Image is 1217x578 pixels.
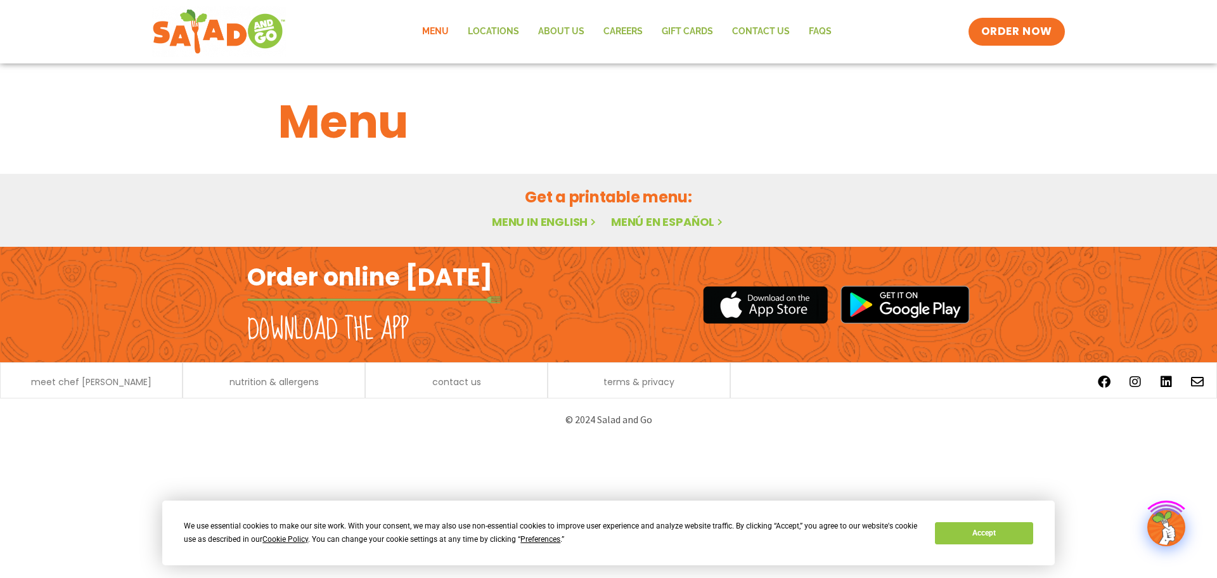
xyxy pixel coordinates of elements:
a: About Us [529,17,594,46]
a: Locations [458,17,529,46]
img: fork [247,296,501,303]
a: Menu [413,17,458,46]
div: We use essential cookies to make our site work. With your consent, we may also use non-essential ... [184,520,920,546]
a: Menu in English [492,214,598,230]
h1: Menu [278,88,939,156]
a: meet chef [PERSON_NAME] [31,378,151,386]
a: GIFT CARDS [652,17,723,46]
span: Preferences [520,535,560,544]
a: Contact Us [723,17,799,46]
span: ORDER NOW [981,24,1052,39]
img: new-SAG-logo-768×292 [152,6,286,57]
a: terms & privacy [603,378,674,386]
a: Careers [594,17,652,46]
a: nutrition & allergens [229,378,319,386]
button: Accept [935,522,1033,544]
span: Cookie Policy [262,535,308,544]
a: contact us [432,378,481,386]
a: ORDER NOW [969,18,1065,46]
p: © 2024 Salad and Go [254,411,963,428]
div: Cookie Consent Prompt [162,501,1055,565]
img: google_play [840,286,970,324]
a: FAQs [799,17,841,46]
img: appstore [703,284,828,325]
h2: Get a printable menu: [278,186,939,208]
nav: Menu [413,17,841,46]
h2: Download the app [247,312,409,348]
h2: Order online [DATE] [247,261,493,292]
a: Menú en español [611,214,725,230]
